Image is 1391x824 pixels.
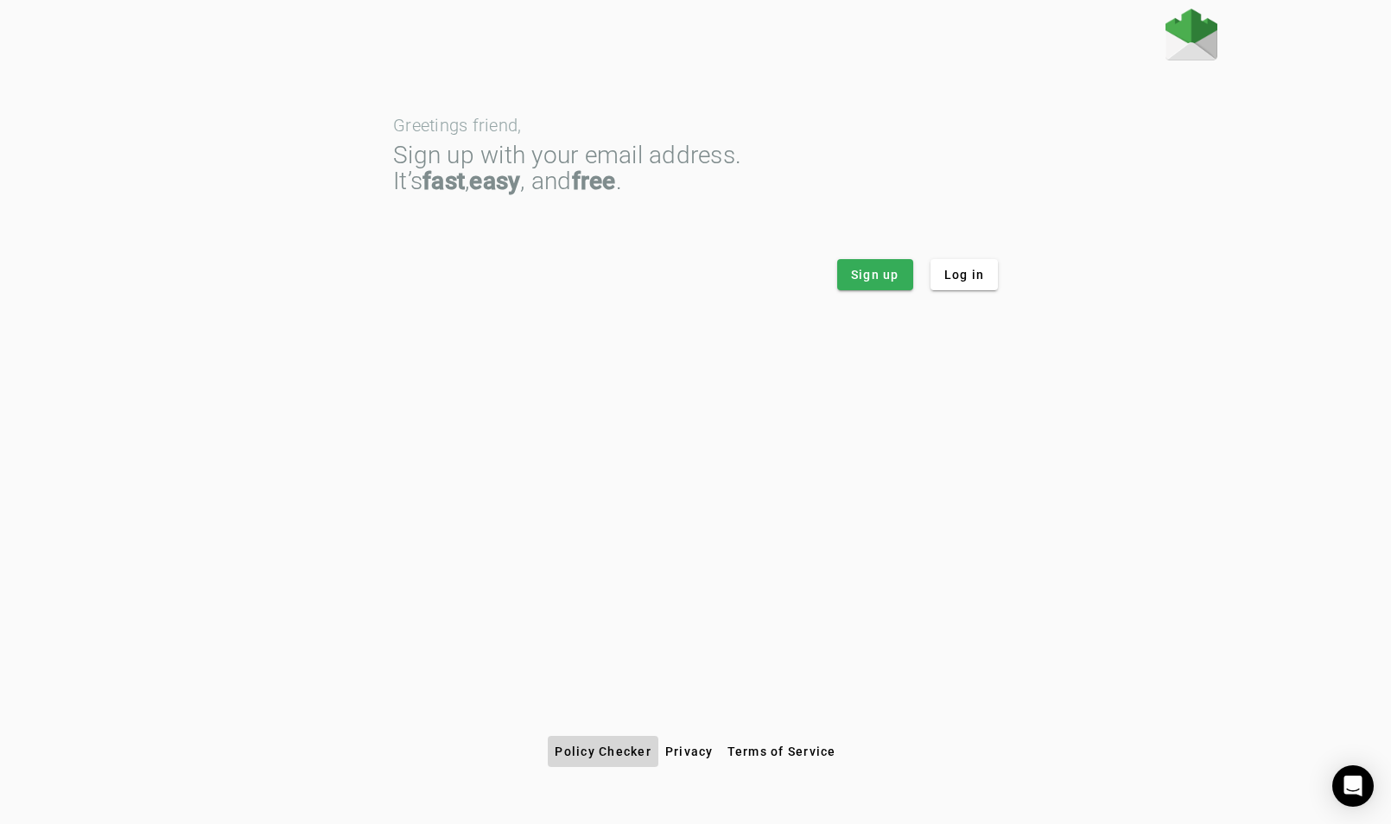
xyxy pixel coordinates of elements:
[1332,765,1374,807] div: Open Intercom Messenger
[658,736,721,767] button: Privacy
[555,745,651,758] span: Policy Checker
[665,745,714,758] span: Privacy
[837,259,913,290] button: Sign up
[851,266,899,283] span: Sign up
[931,259,999,290] button: Log in
[944,266,985,283] span: Log in
[393,143,998,194] div: Sign up with your email address. It’s , , and .
[393,117,998,134] div: Greetings friend,
[721,736,843,767] button: Terms of Service
[727,745,836,758] span: Terms of Service
[1166,9,1217,60] img: Fraudmarc Logo
[469,167,520,195] strong: easy
[572,167,616,195] strong: free
[422,167,465,195] strong: fast
[548,736,658,767] button: Policy Checker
